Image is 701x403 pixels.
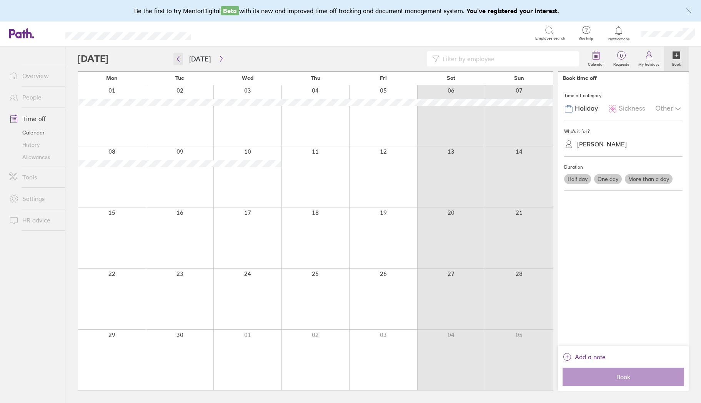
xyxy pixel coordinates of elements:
a: Tools [3,169,65,185]
a: Calendar [3,126,65,139]
span: Book [568,373,679,380]
span: Holiday [575,104,598,113]
a: People [3,90,65,105]
a: Book [664,46,689,71]
span: Get help [574,36,599,41]
a: HR advice [3,212,65,228]
input: Filter by employee [440,51,574,66]
label: Calendar [583,60,609,67]
a: My holidays [634,46,664,71]
a: History [3,139,65,151]
b: You've registered your interest. [466,7,559,15]
button: Add a note [563,351,606,363]
a: Overview [3,68,65,83]
button: [DATE] [183,53,217,65]
label: My holidays [634,60,664,67]
div: Time off category [564,90,683,101]
span: Tue [175,75,184,81]
span: Add a note [575,351,606,363]
span: Sun [514,75,524,81]
a: Settings [3,191,65,206]
span: Fri [380,75,387,81]
span: 0 [609,53,634,59]
div: Search [211,30,231,36]
a: Time off [3,111,65,126]
span: Sickness [619,104,645,113]
label: Half day [564,174,591,184]
a: Notifications [606,25,631,41]
div: [PERSON_NAME] [577,141,627,148]
div: Be the first to try MentorDigital with its new and improved time off tracking and document manage... [134,6,567,15]
a: Allowances [3,151,65,163]
span: Thu [311,75,320,81]
label: One day [594,174,622,184]
span: Wed [242,75,253,81]
button: Book [563,368,684,386]
span: Sat [447,75,455,81]
span: Beta [221,6,239,15]
div: Other [655,101,683,116]
label: Book [668,60,686,67]
div: Book time off [563,75,597,81]
span: Employee search [535,36,565,41]
span: Mon [106,75,118,81]
label: Requests [609,60,634,67]
a: Calendar [583,46,609,71]
span: Notifications [606,37,631,41]
a: 0Requests [609,46,634,71]
div: Duration [564,161,683,173]
label: More than a day [625,174,673,184]
div: Who's it for? [564,126,683,137]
